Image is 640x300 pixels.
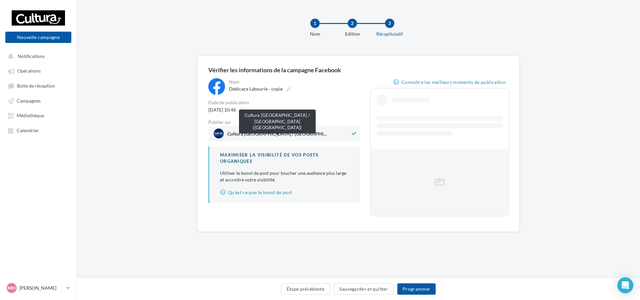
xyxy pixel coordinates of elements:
div: Publier sur [208,120,360,125]
a: MH [PERSON_NAME] [5,282,71,294]
span: Opérations [17,68,41,74]
span: Dédicace Labourie - copie [229,86,283,92]
span: Notifications [18,53,45,59]
span: [DATE] 10:46 [208,107,236,113]
a: Campagnes [4,95,73,107]
button: Étape précédente [281,283,330,295]
a: Boîte de réception [4,80,73,92]
div: Nom [294,31,336,37]
button: Notifications [4,50,70,62]
a: Calendrier [4,124,73,136]
div: Nom [229,80,359,84]
div: Open Intercom Messenger [617,277,633,293]
div: 2 [348,19,357,28]
p: Utiliser le boost de post pour toucher une audience plus large et accroitre votre visibilité [220,170,350,183]
span: MH [8,285,16,291]
p: [PERSON_NAME] [19,285,64,291]
a: Opérations [4,65,73,77]
div: 1 [310,19,320,28]
a: Qu’est ce que le boost de post [220,188,350,196]
div: Cultura [GEOGRAPHIC_DATA] / [GEOGRAPHIC_DATA] ([GEOGRAPHIC_DATA]) [239,110,316,134]
a: Connaître les meilleurs moments de publication [393,78,508,86]
span: Calendrier [17,128,39,133]
button: Programmer [397,283,436,295]
span: Médiathèque [17,113,44,119]
span: Cultura [GEOGRAPHIC_DATA] / [GEOGRAPHIC_DATA] ([GEOGRAPHIC_DATA]) [227,132,327,139]
a: Médiathèque [4,109,73,121]
button: Nouvelle campagne [5,32,71,43]
div: Récapitulatif [368,31,411,37]
span: Campagnes [17,98,41,104]
div: Edition [331,31,374,37]
button: Sauvegarder et quitter [334,283,394,295]
div: Date de publication [208,100,360,105]
div: Maximiser la visibilité de vos posts organiques [220,152,350,164]
div: Vérifier les informations de la campagne Facebook [208,67,508,73]
span: Boîte de réception [17,83,55,89]
div: 3 [385,19,394,28]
